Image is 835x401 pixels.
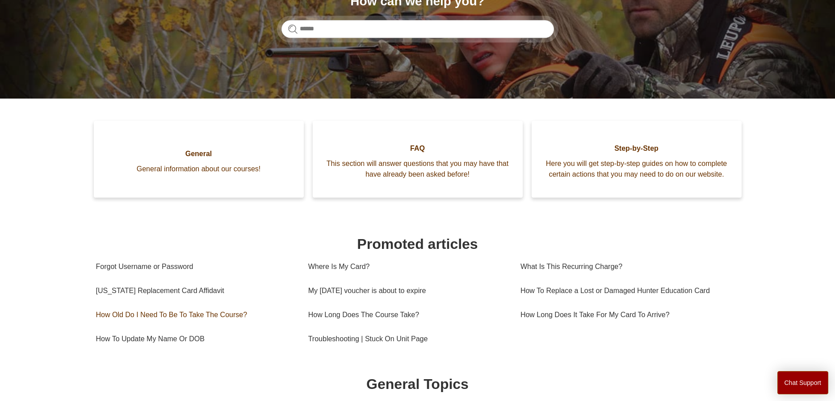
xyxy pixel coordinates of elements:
a: How Long Does It Take For My Card To Arrive? [520,303,733,327]
a: FAQ This section will answer questions that you may have that have already been asked before! [313,121,523,198]
a: How To Replace a Lost or Damaged Hunter Education Card [520,279,733,303]
a: Where Is My Card? [308,255,507,279]
a: My [DATE] voucher is about to expire [308,279,507,303]
a: Step-by-Step Here you will get step-by-step guides on how to complete certain actions that you ma... [532,121,742,198]
a: How Old Do I Need To Be To Take The Course? [96,303,295,327]
a: How To Update My Name Or DOB [96,327,295,351]
h1: General Topics [96,373,739,395]
span: Here you will get step-by-step guides on how to complete certain actions that you may need to do ... [545,158,728,180]
h1: Promoted articles [96,233,739,255]
a: General General information about our courses! [94,121,304,198]
a: Forgot Username or Password [96,255,295,279]
span: This section will answer questions that you may have that have already been asked before! [326,158,509,180]
span: FAQ [326,143,509,154]
a: Troubleshooting | Stuck On Unit Page [308,327,507,351]
input: Search [281,20,554,38]
a: How Long Does The Course Take? [308,303,507,327]
a: [US_STATE] Replacement Card Affidavit [96,279,295,303]
span: General [107,149,290,159]
span: Step-by-Step [545,143,728,154]
span: General information about our courses! [107,164,290,174]
a: What Is This Recurring Charge? [520,255,733,279]
button: Chat Support [777,371,829,394]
